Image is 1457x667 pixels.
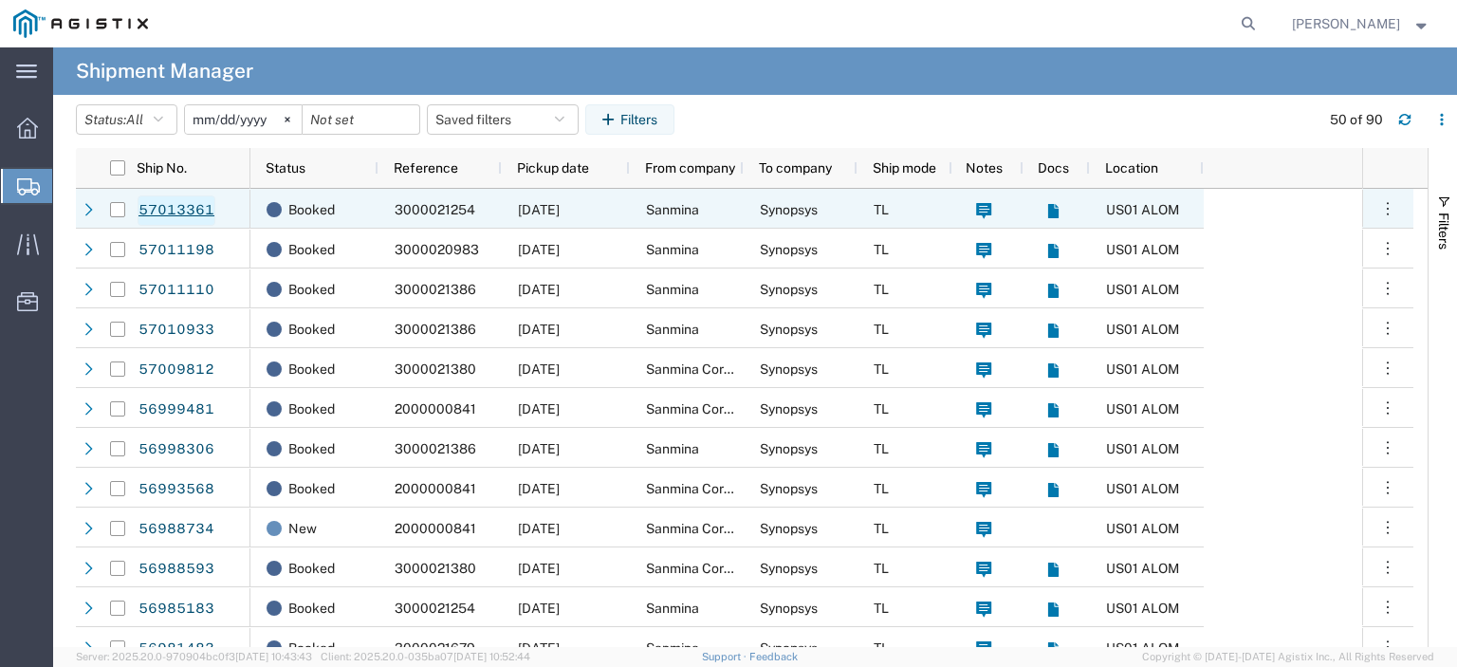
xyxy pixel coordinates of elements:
input: Not set [303,105,419,134]
span: Filters [1436,213,1451,250]
span: [DATE] 10:43:43 [235,651,312,662]
span: US01 ALOM [1106,322,1179,337]
span: Docs [1038,160,1069,176]
span: 10/01/2025 [518,521,560,536]
div: 50 of 90 [1330,110,1383,130]
a: 57010933 [138,315,215,345]
span: Booked [288,349,335,389]
span: Notes [966,160,1003,176]
span: TL [874,601,889,616]
span: 10/02/2025 [518,282,560,297]
span: US01 ALOM [1106,242,1179,257]
span: TL [874,282,889,297]
span: 3000021254 [395,601,475,616]
a: 57011110 [138,275,215,306]
span: US01 ALOM [1106,640,1179,656]
span: Ship No. [137,160,187,176]
span: Synopsys [760,601,818,616]
span: 2000000841 [395,481,476,496]
span: TL [874,481,889,496]
span: TL [874,322,889,337]
span: 3000021679 [395,640,475,656]
span: Booked [288,269,335,309]
span: Sanmina [646,282,699,297]
span: 3000021380 [395,361,476,377]
a: 56985183 [138,594,215,624]
span: Synopsys [760,521,818,536]
span: 3000020983 [395,242,479,257]
span: Sanmina [646,322,699,337]
span: Sanmina Corporation [646,361,774,377]
span: Sanmina Corporation [646,401,774,417]
span: TL [874,521,889,536]
span: 10/01/2025 [518,561,560,576]
span: Sanmina [646,202,699,217]
span: 10/02/2025 [518,322,560,337]
button: Saved filters [427,104,579,135]
span: Sanmina [646,640,699,656]
span: TL [874,640,889,656]
span: US01 ALOM [1106,601,1179,616]
span: Sanmina [646,601,699,616]
span: 10/01/2025 [518,481,560,496]
span: TL [874,242,889,257]
span: Sanmina [646,242,699,257]
span: 09/30/2025 [518,640,560,656]
span: Sanmina Corporation [646,481,774,496]
span: Reference [394,160,458,176]
span: Booked [288,389,335,429]
a: 56998306 [138,435,215,465]
span: TL [874,441,889,456]
span: New [288,509,317,548]
a: 56999481 [138,395,215,425]
span: Synopsys [760,361,818,377]
span: Sanmina Corporation [646,561,774,576]
span: 2000000841 [395,401,476,417]
span: US01 ALOM [1106,521,1179,536]
img: logo [13,9,148,38]
span: Synopsys [760,401,818,417]
span: Booked [288,588,335,628]
h4: Shipment Manager [76,47,253,95]
span: Copyright © [DATE]-[DATE] Agistix Inc., All Rights Reserved [1142,649,1434,665]
span: Synopsys [760,242,818,257]
span: TL [874,202,889,217]
a: 56988593 [138,554,215,584]
a: 56981483 [138,634,215,664]
a: Support [702,651,749,662]
span: From company [645,160,735,176]
span: Status [266,160,305,176]
span: Sanmina Corporation [646,521,774,536]
button: Status:All [76,104,177,135]
span: 10/02/2025 [518,202,560,217]
span: Ship mode [873,160,936,176]
span: Client: 2025.20.0-035ba07 [321,651,530,662]
span: 09/30/2025 [518,601,560,616]
span: 10/01/2025 [518,441,560,456]
span: Synopsys [760,322,818,337]
span: All [126,112,143,127]
span: Sanmina [646,441,699,456]
a: 57013361 [138,195,215,226]
span: Synopsys [760,282,818,297]
span: Synopsys [760,640,818,656]
span: Booked [288,469,335,509]
span: TL [874,401,889,417]
button: Filters [585,104,674,135]
span: Booked [288,190,335,230]
span: US01 ALOM [1106,561,1179,576]
span: TL [874,561,889,576]
a: 56993568 [138,474,215,505]
span: Booked [288,429,335,469]
a: Feedback [749,651,798,662]
span: 3000021386 [395,282,476,297]
span: US01 ALOM [1106,361,1179,377]
span: 10/02/2025 [518,242,560,257]
span: Joseph Guzman [1292,13,1400,34]
span: Synopsys [760,441,818,456]
span: 3000021386 [395,322,476,337]
span: US01 ALOM [1106,481,1179,496]
span: Synopsys [760,561,818,576]
span: Server: 2025.20.0-970904bc0f3 [76,651,312,662]
span: 2000000841 [395,521,476,536]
